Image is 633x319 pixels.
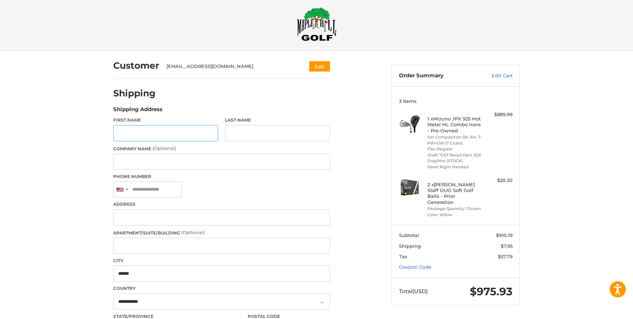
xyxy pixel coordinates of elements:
span: Subtotal [399,232,419,238]
label: Last Name [225,117,330,123]
li: Set Composition 5H, 6H, 7-PW+GW (7 Clubs) [427,134,482,146]
label: Country [113,285,330,292]
span: $910.19 [496,232,513,238]
label: Apartment/Suite/Building [113,229,330,236]
label: First Name [113,117,218,123]
li: Shaft *UST Recoil Dart ESX Graphite (STOCK) [427,152,482,164]
small: (Optional) [152,145,176,151]
img: Maple Hill Golf [297,7,336,41]
span: $7.95 [501,243,513,249]
button: Edit [309,61,330,72]
small: (Optional) [181,229,205,235]
div: [EMAIL_ADDRESS][DOMAIN_NAME] [166,63,295,70]
h4: 1 x Mizuno JPX 925 Hot Metal HL Combo Irons - Pre-Owned [427,116,482,133]
h2: Customer [113,60,159,71]
span: Total (USD) [399,288,428,295]
li: Package Quantity 1 Dozen [427,206,482,212]
label: City [113,258,330,264]
legend: Shipping Address [113,105,162,117]
span: $57.79 [498,254,513,259]
label: Address [113,201,330,208]
label: Phone Number [113,173,330,180]
li: Color Yellow [427,212,482,218]
div: United States: +1 [114,182,130,197]
div: $889.99 [484,111,513,118]
span: Tax [399,254,407,259]
label: Company Name [113,145,330,152]
h3: Order Summary [399,72,476,79]
li: Hand Right-Handed [427,164,482,170]
h2: Shipping [113,88,156,99]
a: Coupon Code [399,264,431,270]
div: $20.20 [484,177,513,184]
span: Shipping [399,243,421,249]
h4: 2 x [PERSON_NAME] Staff DUO Soft Golf Balls - Prior Generation [427,182,482,205]
a: Edit Cart [476,72,513,79]
h3: 3 Items [399,98,513,104]
li: Flex Regular [427,146,482,152]
span: $975.93 [470,285,513,298]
